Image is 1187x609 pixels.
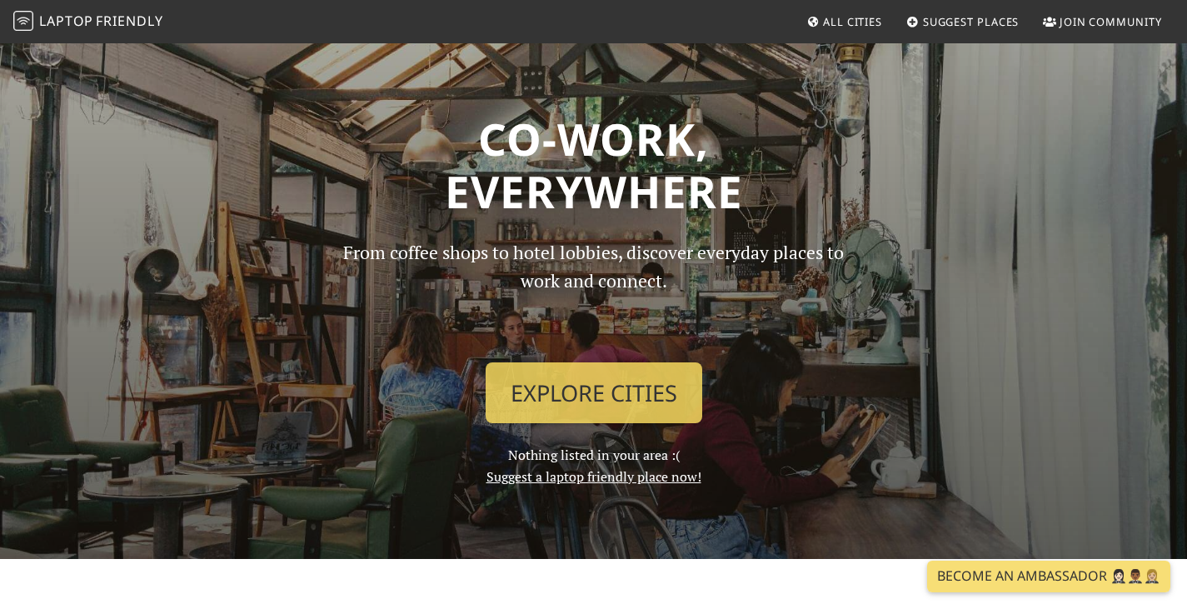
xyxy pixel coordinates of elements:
span: Laptop [39,12,93,30]
a: Become an Ambassador 🤵🏻‍♀️🤵🏾‍♂️🤵🏼‍♀️ [927,561,1170,592]
span: All Cities [823,14,882,29]
a: LaptopFriendly LaptopFriendly [13,7,163,37]
span: Join Community [1060,14,1162,29]
a: Suggest a laptop friendly place now! [486,467,701,486]
a: Explore Cities [486,362,702,424]
span: Friendly [96,12,162,30]
span: Suggest Places [923,14,1020,29]
a: Suggest Places [900,7,1026,37]
div: Nothing listed in your area :( [319,238,869,487]
p: From coffee shops to hotel lobbies, discover everyday places to work and connect. [329,238,859,349]
img: LaptopFriendly [13,11,33,31]
a: All Cities [800,7,889,37]
h1: Co-work, Everywhere [54,112,1134,218]
a: Join Community [1036,7,1169,37]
